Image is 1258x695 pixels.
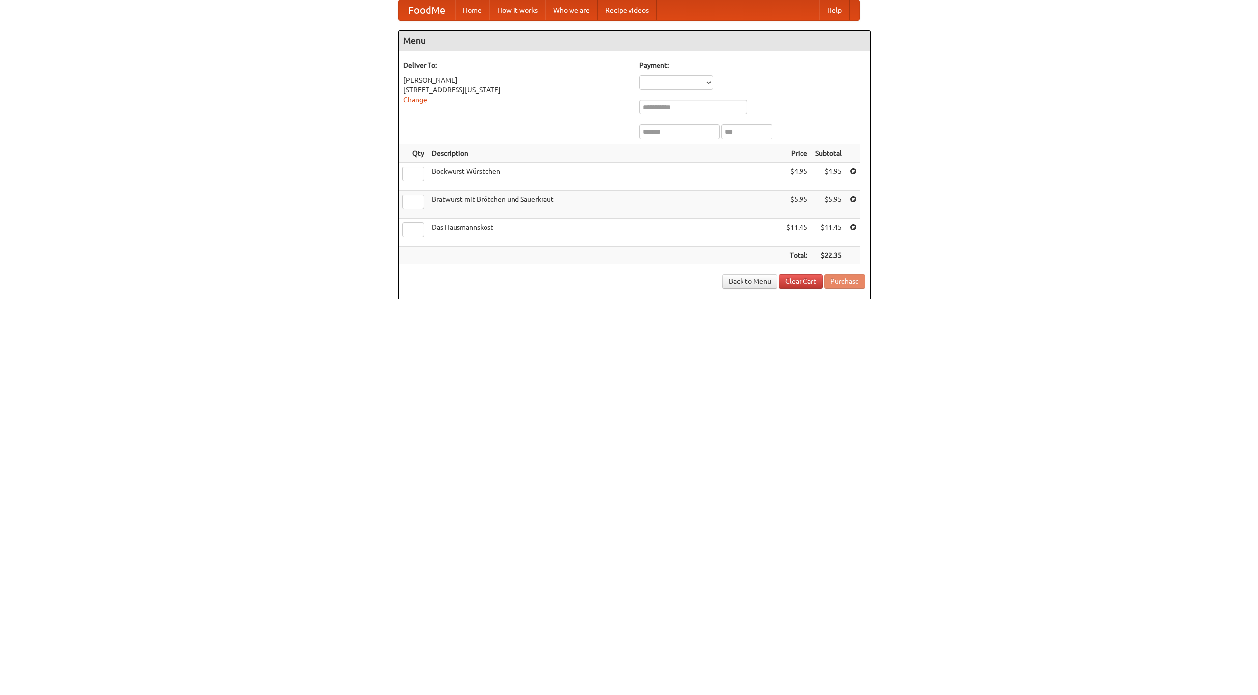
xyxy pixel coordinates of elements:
[428,163,782,191] td: Bockwurst Würstchen
[722,274,777,289] a: Back to Menu
[598,0,657,20] a: Recipe videos
[782,247,811,265] th: Total:
[403,75,629,85] div: [PERSON_NAME]
[545,0,598,20] a: Who we are
[399,31,870,51] h4: Menu
[782,144,811,163] th: Price
[779,274,823,289] a: Clear Cart
[403,60,629,70] h5: Deliver To:
[403,85,629,95] div: [STREET_ADDRESS][US_STATE]
[428,219,782,247] td: Das Hausmannskost
[489,0,545,20] a: How it works
[428,191,782,219] td: Bratwurst mit Brötchen und Sauerkraut
[782,191,811,219] td: $5.95
[399,0,455,20] a: FoodMe
[455,0,489,20] a: Home
[811,144,846,163] th: Subtotal
[403,96,427,104] a: Change
[811,163,846,191] td: $4.95
[782,219,811,247] td: $11.45
[428,144,782,163] th: Description
[811,247,846,265] th: $22.35
[811,191,846,219] td: $5.95
[819,0,850,20] a: Help
[782,163,811,191] td: $4.95
[824,274,865,289] button: Purchase
[811,219,846,247] td: $11.45
[399,144,428,163] th: Qty
[639,60,865,70] h5: Payment:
